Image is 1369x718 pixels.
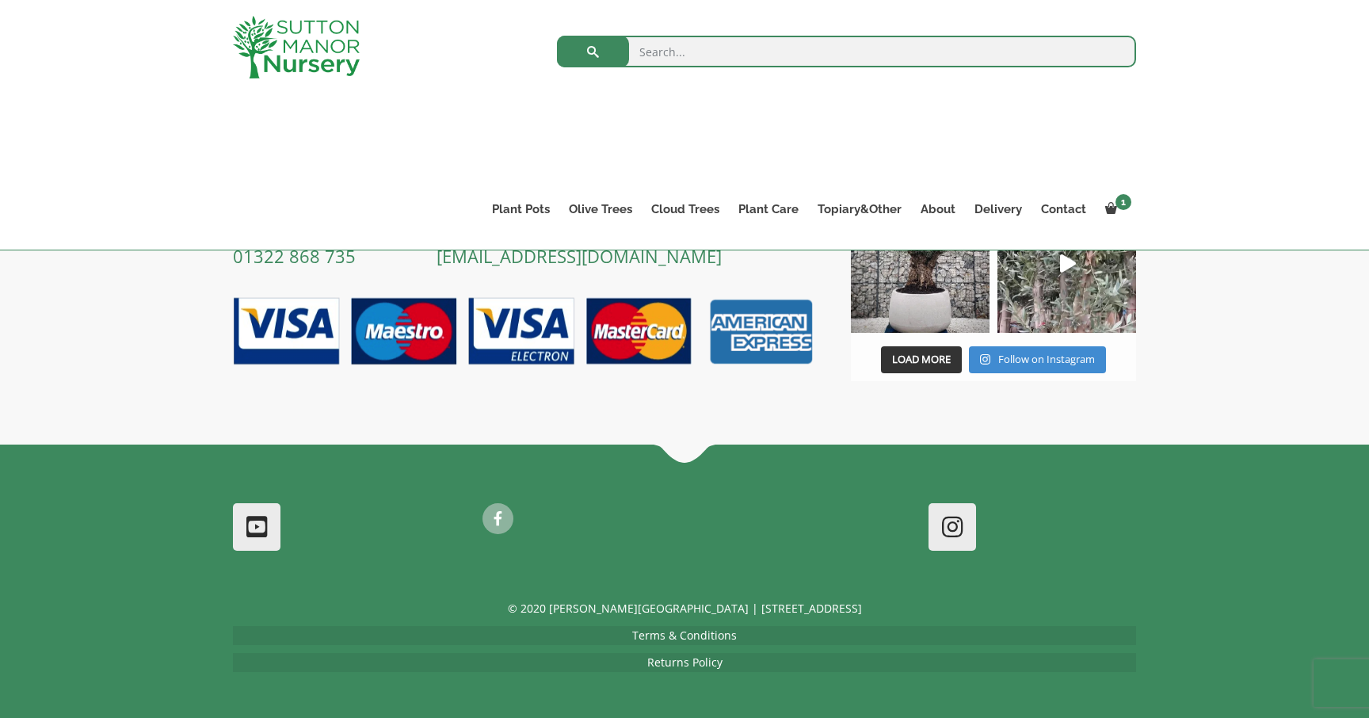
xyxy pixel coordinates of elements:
[881,346,962,373] button: Load More
[482,198,559,220] a: Plant Pots
[557,36,1136,67] input: Search...
[808,198,911,220] a: Topiary&Other
[437,244,722,268] a: [EMAIL_ADDRESS][DOMAIN_NAME]
[559,198,642,220] a: Olive Trees
[233,599,1136,618] p: © 2020 [PERSON_NAME][GEOGRAPHIC_DATA] | [STREET_ADDRESS]
[997,194,1136,333] a: Play
[997,194,1136,333] img: New arrivals Monday morning of beautiful olive trees 🤩🤩 The weather is beautiful this summer, gre...
[1060,254,1076,273] svg: Play
[911,198,965,220] a: About
[969,346,1106,373] a: Instagram Follow on Instagram
[1115,194,1131,210] span: 1
[729,198,808,220] a: Plant Care
[233,16,360,78] img: logo
[965,198,1032,220] a: Delivery
[892,352,951,366] span: Load More
[998,352,1095,366] span: Follow on Instagram
[1032,198,1096,220] a: Contact
[647,655,723,670] a: Returns Policy
[233,244,356,268] a: 01322 868 735
[221,288,819,376] img: payment-options.png
[1096,198,1136,220] a: 1
[980,353,990,365] svg: Instagram
[632,628,737,643] a: Terms & Conditions
[851,194,990,333] img: Check out this beauty we potted at our nursery today ❤️‍🔥 A huge, ancient gnarled Olive tree plan...
[642,198,729,220] a: Cloud Trees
